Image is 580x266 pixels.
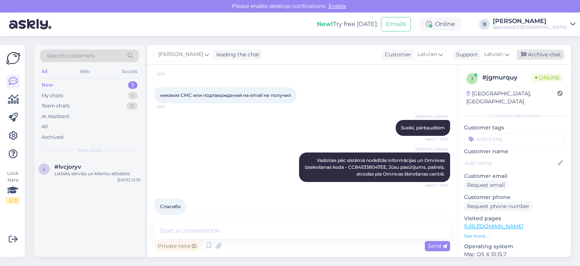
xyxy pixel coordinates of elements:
p: See more ... [464,233,565,240]
div: Web [78,67,91,76]
div: Archive chat [517,50,564,60]
p: Customer phone [464,193,565,201]
div: Archived [42,134,63,141]
a: [URL][DOMAIN_NAME] [464,223,523,230]
img: Askly Logo [6,51,20,65]
p: Customer tags [464,124,565,132]
span: Latvian [418,50,437,59]
a: [PERSON_NAME]Sportland [GEOGRAPHIC_DATA] [493,18,575,30]
div: All [42,123,48,131]
p: Visited pages [464,215,565,222]
span: 9:36 [157,104,185,109]
span: Latvian [484,50,503,59]
div: New [42,81,53,89]
span: [PERSON_NAME] [158,50,203,59]
p: Customer name [464,148,565,156]
div: Lielisks serviss un klientu atbalsts! [54,170,140,177]
div: Look Here [6,170,20,204]
span: j [471,76,473,81]
span: Send [428,243,447,249]
span: New chats [77,147,102,154]
span: Enable [326,3,349,9]
div: Request phone number [464,201,532,212]
div: 1 [128,92,137,100]
span: Vadoties pēc sistēmā norādītās informācijas un Omnivas izsekošanas koda - CC845338047EE, Jūsu pas... [305,157,446,177]
span: Search customers [47,52,95,60]
div: Online [420,17,461,31]
span: 9:43 [157,215,185,221]
div: Socials [120,67,139,76]
div: [DATE] 12:33 [117,177,140,183]
div: Sportland [GEOGRAPHIC_DATA] [493,24,567,30]
div: Private note [155,241,199,251]
div: B [479,19,490,30]
div: [GEOGRAPHIC_DATA], [GEOGRAPHIC_DATA] [466,90,557,106]
div: Support [453,51,478,59]
span: Seen ✓ 9:42 [420,182,448,188]
div: leading the chat [213,51,259,59]
span: Sveiki, pārbaudīsim [401,125,445,131]
div: # jgmurquy [482,73,532,82]
span: никаких СМС или подтверждений на email не получил [160,92,291,98]
button: Emails [381,17,411,31]
div: Try free [DATE]: [317,20,378,29]
div: 2 / 3 [6,197,20,204]
span: [PERSON_NAME] [415,146,448,152]
div: All [40,67,49,76]
div: AI Assistant [42,113,69,120]
span: Seen ✓ 9:36 [420,136,448,142]
span: Online [532,73,563,82]
span: [PERSON_NAME] [415,114,448,120]
p: Operating system [464,243,565,250]
input: Add name [464,159,556,167]
span: Спасибо [160,204,181,209]
p: Mac OS X 10.15.7 [464,250,565,258]
div: 1 [128,81,137,89]
p: Customer email [464,172,565,180]
div: Team chats [42,102,69,110]
div: 0 [126,102,137,110]
span: l [43,166,46,172]
span: #lvcjoryv [54,163,81,170]
div: Customer information [464,112,565,119]
div: [PERSON_NAME] [493,18,567,24]
input: Add a tag [464,133,565,145]
div: My chats [42,92,63,100]
b: New! [317,20,333,28]
div: Request email [464,180,508,190]
span: 9:36 [157,71,185,77]
div: Customer [382,51,411,59]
